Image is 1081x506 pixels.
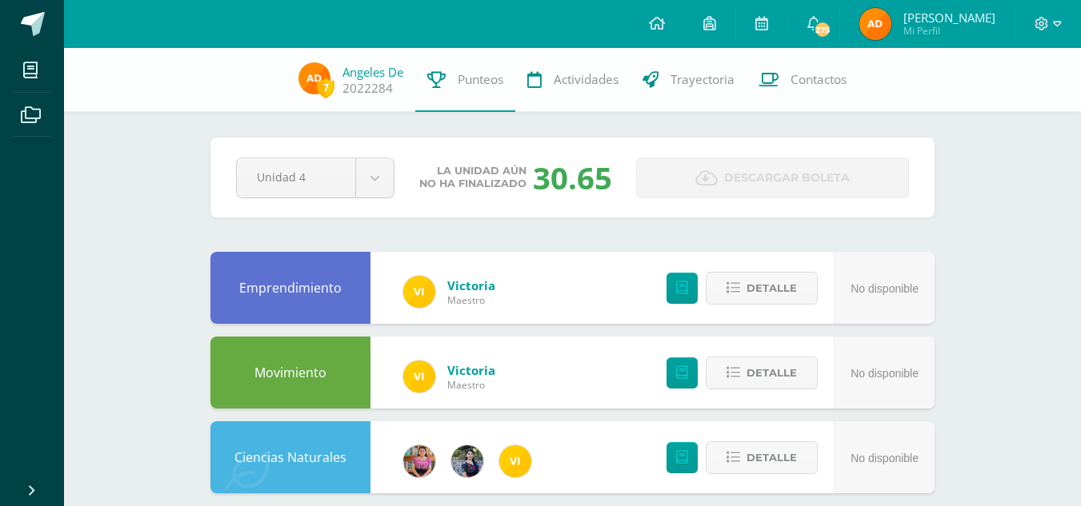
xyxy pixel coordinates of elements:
[851,452,919,464] span: No disponible
[724,158,850,197] span: Descargar boleta
[631,48,747,112] a: Trayectoria
[451,445,483,477] img: b2b209b5ecd374f6d147d0bc2cef63fa.png
[415,48,515,112] a: Punteos
[747,48,859,112] a: Contactos
[447,362,495,378] a: Victoria
[298,62,330,94] img: 6e5d2a59b032968e530f96f4f3ce5ba6.png
[671,71,735,88] span: Trayectoria
[403,361,435,392] img: f428c1eda9873657749a26557ec094a8.png
[706,357,818,389] button: Detalle
[851,367,919,380] span: No disponible
[447,277,495,293] a: Victoria
[533,157,612,198] div: 30.65
[403,276,435,308] img: f428c1eda9873657749a26557ec094a8.png
[747,273,797,303] span: Detalle
[515,48,631,112] a: Actividades
[342,80,393,97] a: 2022284
[499,445,531,477] img: f428c1eda9873657749a26557ec094a8.png
[342,64,403,80] a: Angeles De
[903,10,995,26] span: [PERSON_NAME]
[747,358,797,388] span: Detalle
[706,441,818,474] button: Detalle
[747,443,797,472] span: Detalle
[257,158,335,196] span: Unidad 4
[859,8,891,40] img: 6e5d2a59b032968e530f96f4f3ce5ba6.png
[403,445,435,477] img: e8319d1de0642b858999b202df7e829e.png
[237,158,394,197] a: Unidad 4
[210,337,370,408] div: Movimiento
[554,71,619,88] span: Actividades
[447,293,495,307] span: Maestro
[851,282,919,295] span: No disponible
[791,71,847,88] span: Contactos
[210,421,370,493] div: Ciencias Naturales
[458,71,503,88] span: Punteos
[447,378,495,392] span: Maestro
[210,252,370,324] div: Emprendimiento
[706,272,818,305] button: Detalle
[814,21,831,38] span: 275
[317,78,334,98] span: 7
[903,24,995,38] span: Mi Perfil
[419,165,526,190] span: La unidad aún no ha finalizado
